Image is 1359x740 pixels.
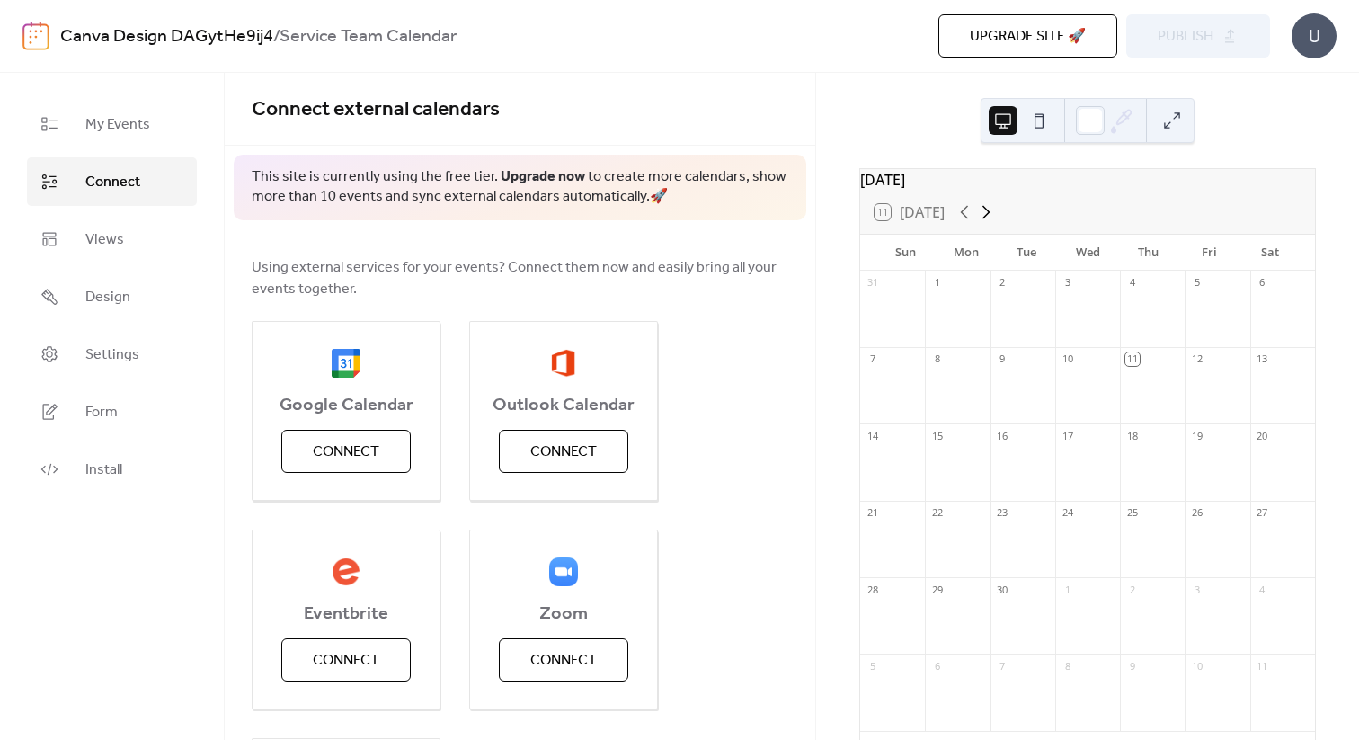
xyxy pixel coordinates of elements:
[85,287,130,308] span: Design
[860,169,1315,191] div: [DATE]
[252,90,500,129] span: Connect external calendars
[332,557,360,586] img: eventbrite
[1256,506,1269,520] div: 27
[930,659,944,673] div: 6
[866,659,879,673] div: 5
[85,172,140,193] span: Connect
[313,441,379,463] span: Connect
[1125,659,1139,673] div: 9
[996,352,1009,366] div: 9
[22,22,49,50] img: logo
[85,402,118,423] span: Form
[1057,235,1118,271] div: Wed
[85,114,150,136] span: My Events
[252,257,788,300] span: Using external services for your events? Connect them now and easily bring all your events together.
[530,650,597,672] span: Connect
[27,215,197,263] a: Views
[997,235,1058,271] div: Tue
[930,583,944,596] div: 29
[1061,276,1074,290] div: 3
[280,20,457,54] b: Service Team Calendar
[996,506,1009,520] div: 23
[1190,506,1204,520] div: 26
[1125,276,1139,290] div: 4
[996,659,1009,673] div: 7
[875,235,936,271] div: Sun
[996,429,1009,442] div: 16
[549,557,578,586] img: zoom
[1061,506,1074,520] div: 24
[930,276,944,290] div: 1
[530,441,597,463] span: Connect
[253,603,440,625] span: Eventbrite
[1118,235,1179,271] div: Thu
[85,229,124,251] span: Views
[27,445,197,494] a: Install
[936,235,997,271] div: Mon
[501,163,585,191] a: Upgrade now
[281,638,411,682] button: Connect
[1061,659,1074,673] div: 8
[1239,235,1301,271] div: Sat
[332,349,360,378] img: google
[930,352,944,366] div: 8
[1125,429,1139,442] div: 18
[1179,235,1240,271] div: Fri
[866,506,879,520] div: 21
[499,430,628,473] button: Connect
[60,20,273,54] a: Canva Design DAGytHe9ij4
[1061,429,1074,442] div: 17
[551,349,575,378] img: outlook
[866,583,879,596] div: 28
[85,344,139,366] span: Settings
[470,603,657,625] span: Zoom
[1190,583,1204,596] div: 3
[866,276,879,290] div: 31
[1125,506,1139,520] div: 25
[313,650,379,672] span: Connect
[1125,352,1139,366] div: 11
[866,429,879,442] div: 14
[273,20,280,54] b: /
[1256,429,1269,442] div: 20
[1061,352,1074,366] div: 10
[1256,276,1269,290] div: 6
[27,157,197,206] a: Connect
[1190,659,1204,673] div: 10
[970,26,1086,48] span: Upgrade site 🚀
[281,430,411,473] button: Connect
[1256,659,1269,673] div: 11
[470,395,657,416] span: Outlook Calendar
[1061,583,1074,596] div: 1
[1190,276,1204,290] div: 5
[1256,352,1269,366] div: 13
[27,100,197,148] a: My Events
[1256,583,1269,596] div: 4
[930,506,944,520] div: 22
[996,276,1009,290] div: 2
[253,395,440,416] span: Google Calendar
[27,272,197,321] a: Design
[866,352,879,366] div: 7
[1190,429,1204,442] div: 19
[499,638,628,682] button: Connect
[1292,13,1337,58] div: U
[27,388,197,436] a: Form
[1190,352,1204,366] div: 12
[938,14,1117,58] button: Upgrade site 🚀
[996,583,1009,596] div: 30
[1125,583,1139,596] div: 2
[930,429,944,442] div: 15
[252,167,788,208] span: This site is currently using the free tier. to create more calendars, show more than 10 events an...
[27,330,197,379] a: Settings
[85,459,122,481] span: Install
